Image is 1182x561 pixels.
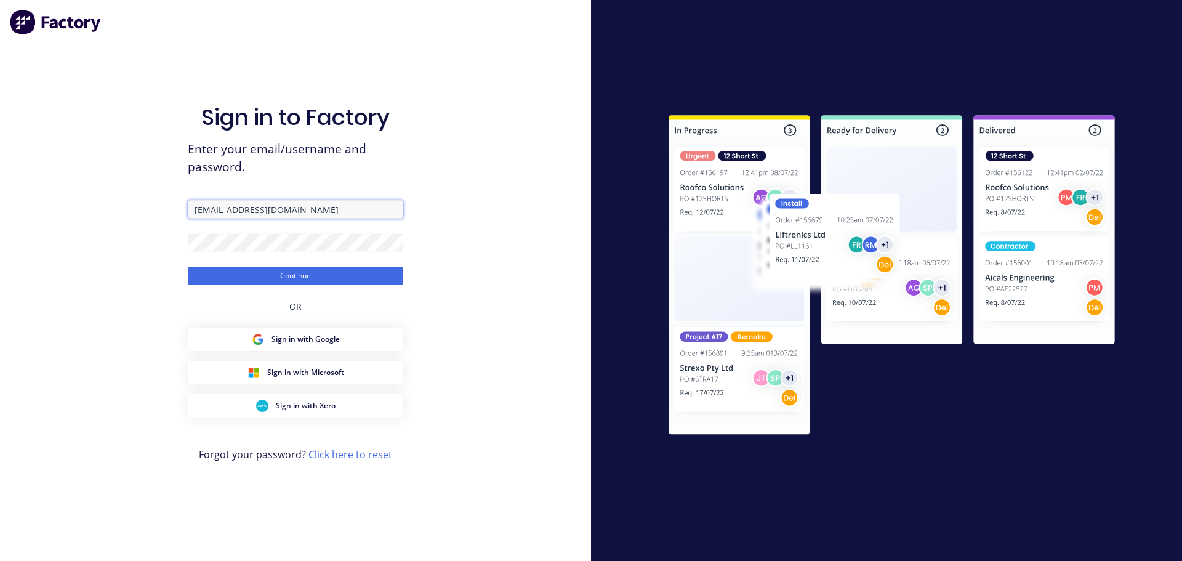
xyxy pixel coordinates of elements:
[289,285,302,328] div: OR
[188,200,403,219] input: Email/Username
[641,91,1142,464] img: Sign in
[188,394,403,418] button: Xero Sign inSign in with Xero
[252,333,264,345] img: Google Sign in
[271,334,340,345] span: Sign in with Google
[188,361,403,384] button: Microsoft Sign inSign in with Microsoft
[267,367,344,378] span: Sign in with Microsoft
[199,447,392,462] span: Forgot your password?
[10,10,102,34] img: Factory
[247,366,260,379] img: Microsoft Sign in
[188,267,403,285] button: Continue
[188,328,403,351] button: Google Sign inSign in with Google
[276,400,336,411] span: Sign in with Xero
[256,400,268,412] img: Xero Sign in
[188,140,403,176] span: Enter your email/username and password.
[201,104,390,131] h1: Sign in to Factory
[308,448,392,461] a: Click here to reset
